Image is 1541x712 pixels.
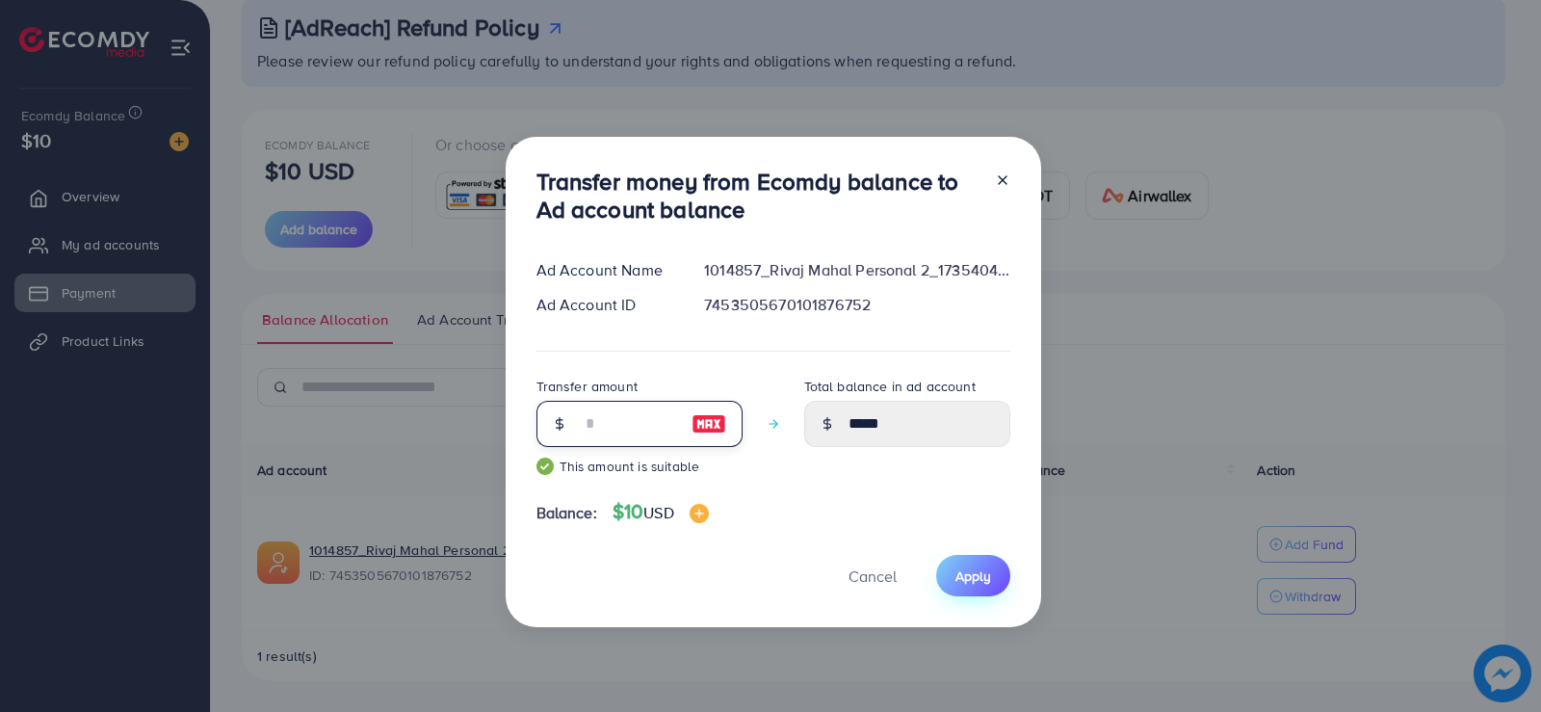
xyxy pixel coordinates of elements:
button: Cancel [824,555,921,596]
div: Ad Account Name [521,259,690,281]
button: Apply [936,555,1010,596]
label: Total balance in ad account [804,377,976,396]
h4: $10 [613,500,709,524]
span: Balance: [536,502,597,524]
h3: Transfer money from Ecomdy balance to Ad account balance [536,168,979,224]
span: Cancel [849,566,897,587]
span: Apply [955,567,991,586]
span: USD [643,502,673,523]
img: image [692,412,726,435]
div: 7453505670101876752 [689,294,1025,316]
div: 1014857_Rivaj Mahal Personal 2_1735404529188 [689,259,1025,281]
div: Ad Account ID [521,294,690,316]
small: This amount is suitable [536,457,743,476]
img: image [690,504,709,523]
label: Transfer amount [536,377,638,396]
img: guide [536,458,554,475]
